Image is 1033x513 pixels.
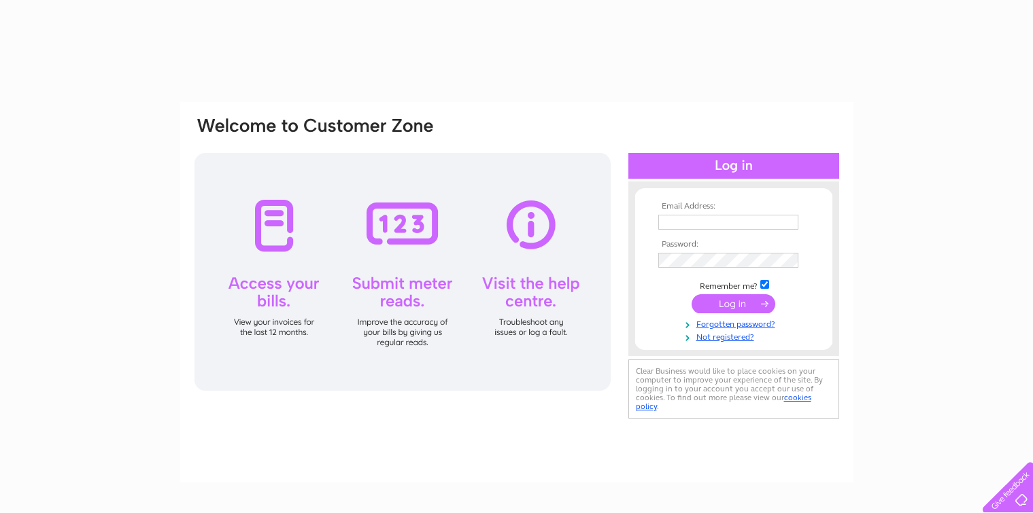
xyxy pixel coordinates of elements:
th: Email Address: [655,202,813,211]
a: Not registered? [658,330,813,342]
th: Password: [655,240,813,249]
input: Submit [692,294,775,313]
div: Clear Business would like to place cookies on your computer to improve your experience of the sit... [628,359,839,419]
td: Remember me? [655,278,813,291]
a: Forgotten password? [658,317,813,330]
a: cookies policy [636,393,811,411]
